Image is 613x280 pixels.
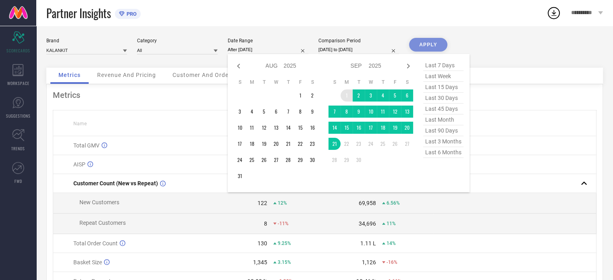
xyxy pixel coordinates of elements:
[328,106,341,118] td: Sun Sep 07 2025
[353,79,365,85] th: Tuesday
[328,154,341,166] td: Sun Sep 28 2025
[306,106,318,118] td: Sat Aug 09 2025
[125,11,137,17] span: PRO
[97,72,156,78] span: Revenue And Pricing
[403,61,413,71] div: Next month
[377,106,389,118] td: Thu Sep 11 2025
[264,220,267,227] div: 8
[359,220,376,227] div: 34,696
[353,138,365,150] td: Tue Sep 23 2025
[306,154,318,166] td: Sat Aug 30 2025
[294,106,306,118] td: Fri Aug 08 2025
[306,89,318,102] td: Sat Aug 02 2025
[294,122,306,134] td: Fri Aug 15 2025
[423,82,463,93] span: last 15 days
[365,89,377,102] td: Wed Sep 03 2025
[46,38,127,44] div: Brand
[294,89,306,102] td: Fri Aug 01 2025
[15,178,22,184] span: FWD
[79,220,126,226] span: Repeat Customers
[258,138,270,150] td: Tue Aug 19 2025
[73,142,100,149] span: Total GMV
[234,170,246,182] td: Sun Aug 31 2025
[423,136,463,147] span: last 3 months
[246,138,258,150] td: Mon Aug 18 2025
[6,48,30,54] span: SCORECARDS
[353,89,365,102] td: Tue Sep 02 2025
[294,154,306,166] td: Fri Aug 29 2025
[423,114,463,125] span: last month
[341,138,353,150] td: Mon Sep 22 2025
[270,79,282,85] th: Wednesday
[73,121,87,127] span: Name
[258,79,270,85] th: Tuesday
[258,122,270,134] td: Tue Aug 12 2025
[423,104,463,114] span: last 45 days
[328,79,341,85] th: Sunday
[282,138,294,150] td: Thu Aug 21 2025
[278,259,291,265] span: 3.15%
[377,122,389,134] td: Thu Sep 18 2025
[270,138,282,150] td: Wed Aug 20 2025
[53,90,596,100] div: Metrics
[73,240,118,247] span: Total Order Count
[359,200,376,206] div: 69,958
[306,138,318,150] td: Sat Aug 23 2025
[270,154,282,166] td: Wed Aug 27 2025
[423,93,463,104] span: last 30 days
[401,89,413,102] td: Sat Sep 06 2025
[318,38,399,44] div: Comparison Period
[234,79,246,85] th: Sunday
[389,89,401,102] td: Fri Sep 05 2025
[387,200,400,206] span: 6.56%
[7,80,29,86] span: WORKSPACE
[306,122,318,134] td: Sat Aug 16 2025
[328,138,341,150] td: Sun Sep 21 2025
[79,199,119,205] span: New Customers
[318,46,399,54] input: Select comparison period
[389,122,401,134] td: Fri Sep 19 2025
[258,240,267,247] div: 130
[172,72,234,78] span: Customer And Orders
[253,259,267,265] div: 1,345
[6,113,31,119] span: SUGGESTIONS
[282,154,294,166] td: Thu Aug 28 2025
[365,79,377,85] th: Wednesday
[341,79,353,85] th: Monday
[228,38,308,44] div: Date Range
[46,5,111,21] span: Partner Insights
[341,106,353,118] td: Mon Sep 08 2025
[234,154,246,166] td: Sun Aug 24 2025
[278,221,289,226] span: -11%
[401,122,413,134] td: Sat Sep 20 2025
[258,106,270,118] td: Tue Aug 05 2025
[234,61,243,71] div: Previous month
[234,138,246,150] td: Sun Aug 17 2025
[341,89,353,102] td: Mon Sep 01 2025
[278,200,287,206] span: 12%
[11,145,25,151] span: TRENDS
[377,138,389,150] td: Thu Sep 25 2025
[360,240,376,247] div: 1.11 L
[423,125,463,136] span: last 90 days
[401,138,413,150] td: Sat Sep 27 2025
[258,200,267,206] div: 122
[246,154,258,166] td: Mon Aug 25 2025
[234,122,246,134] td: Sun Aug 10 2025
[353,122,365,134] td: Tue Sep 16 2025
[137,38,218,44] div: Category
[362,259,376,265] div: 1,126
[387,259,397,265] span: -16%
[282,79,294,85] th: Thursday
[270,122,282,134] td: Wed Aug 13 2025
[270,106,282,118] td: Wed Aug 06 2025
[401,106,413,118] td: Sat Sep 13 2025
[365,106,377,118] td: Wed Sep 10 2025
[278,241,291,246] span: 9.25%
[387,241,396,246] span: 14%
[234,106,246,118] td: Sun Aug 03 2025
[73,161,85,168] span: AISP
[246,106,258,118] td: Mon Aug 04 2025
[389,138,401,150] td: Fri Sep 26 2025
[282,122,294,134] td: Thu Aug 14 2025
